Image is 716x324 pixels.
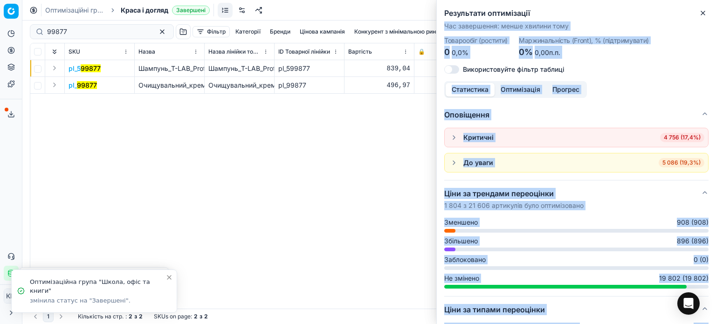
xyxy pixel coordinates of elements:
button: Expand all [49,46,60,57]
div: Шампунь_T-LAB_Professional_Aura_Oil_Duo_для_розкішної_м`якості_та_натуральної_краси_волосся_300_мл [208,64,270,73]
span: Назва лінійки товарів [208,48,261,55]
strong: з [200,313,202,320]
span: Назва [138,48,155,55]
strong: 2 [204,313,208,320]
mark: 99877 [77,81,97,89]
button: Бренди [266,26,294,37]
button: Expand [49,62,60,74]
mark: 99877 [81,64,101,72]
span: 0% [519,47,533,57]
span: Заблоковано [444,255,486,264]
button: Конкурент з мінімальною ринковою ціною [351,26,475,37]
div: 839,04 [348,64,410,73]
button: 1 [43,311,54,322]
button: Оптимізація [495,83,546,97]
span: Не змінено [444,274,479,283]
button: Ціни за трендами переоцінки1 804 з 21 606 артикулів було оптимізовано [444,180,709,218]
button: Статистика [446,83,495,97]
span: Очищувальний_крем-гель_для_тіла_La_Roche-Posay_Lipikar_Syndet_АР+_для_сухої_шкіри_400_мл_(M9147801) [138,81,490,89]
button: Цінова кампанія [296,26,349,37]
span: ID Товарної лінійки [278,48,330,55]
span: Краса і догляд [121,6,168,15]
div: 496,97 [348,81,410,90]
div: Open Intercom Messenger [677,292,700,315]
dt: Маржинальність (Front), % (підтримувати) [519,37,649,44]
span: pl_5 [69,64,101,73]
span: Зменшено [444,218,478,227]
button: Прогрес [546,83,585,97]
div: Ціни за трендами переоцінки1 804 з 21 606 артикулів було оптимізовано [444,218,709,296]
button: Go to next page [55,311,67,322]
button: Ціни за типами переоцінки [444,296,709,323]
button: pl_99877 [69,81,97,90]
span: Шампунь_T-LAB_Professional_Aura_Oil_Duo_для_розкішної_м`якості_та_натуральної_краси_волосся_300_мл [138,64,478,72]
span: Збільшено [444,236,478,246]
div: pl_99877 [278,81,340,90]
span: SKU [69,48,80,55]
strong: 2 [139,313,143,320]
span: Кількість на стр. [78,313,124,320]
a: Оптимізаційні групи [45,6,105,15]
div: : [78,313,143,320]
input: Пошук по SKU або назві [47,27,149,36]
span: 5 086 (19,3%) [659,158,704,167]
span: 908 (908) [677,218,709,227]
button: Оповіщення [444,102,709,128]
span: 4 756 (17,4%) [660,133,704,142]
div: Оповіщення [444,128,709,180]
button: Go to previous page [30,311,41,322]
p: 1 804 з 21 606 артикулів було оптимізовано [444,201,584,210]
p: Час завершення : менше хвилини тому [444,21,709,31]
span: Завершені [172,6,210,15]
button: КM [4,289,19,303]
span: 19 802 (19 802) [659,274,709,283]
span: Вартість [348,48,372,55]
strong: 2 [129,313,132,320]
strong: з [134,313,137,320]
span: 896 (896) [677,236,709,246]
div: pl_599877 [278,64,340,73]
button: Expand [49,79,60,90]
span: КM [4,289,18,303]
span: pl_ [69,81,97,90]
div: змінила статус на "Завершені". [30,296,165,305]
h2: Результати оптимізації [444,7,709,19]
div: Очищувальний_крем-гель_для_тіла_La_Roche-Posay_Lipikar_Syndet_АР+_для_сухої_шкіри_400_мл_(M9147801) [208,81,270,90]
span: Краса і доглядЗавершені [121,6,210,15]
span: 🔒 [418,48,425,55]
div: Критичні [463,133,494,142]
span: 0,0% [452,48,468,56]
button: Close toast [164,272,175,283]
span: 0 (0) [694,255,709,264]
nav: breadcrumb [45,6,210,15]
dt: Товарообіг (ростити) [444,37,508,44]
button: Фільтр [193,26,230,37]
span: SKUs on page : [154,313,192,320]
label: Використовуйте фільтр таблиці [463,66,565,73]
div: До уваги [463,158,493,167]
button: pl_599877 [69,64,101,73]
div: Оптимізаційна група "Школа, офіс та книги" [30,277,165,296]
h5: Ціни за трендами переоцінки [444,188,584,199]
button: Категорії [232,26,264,37]
span: 0 [444,47,450,57]
strong: 2 [194,313,198,320]
nav: pagination [30,311,67,322]
span: 0,00п.п. [535,48,560,56]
